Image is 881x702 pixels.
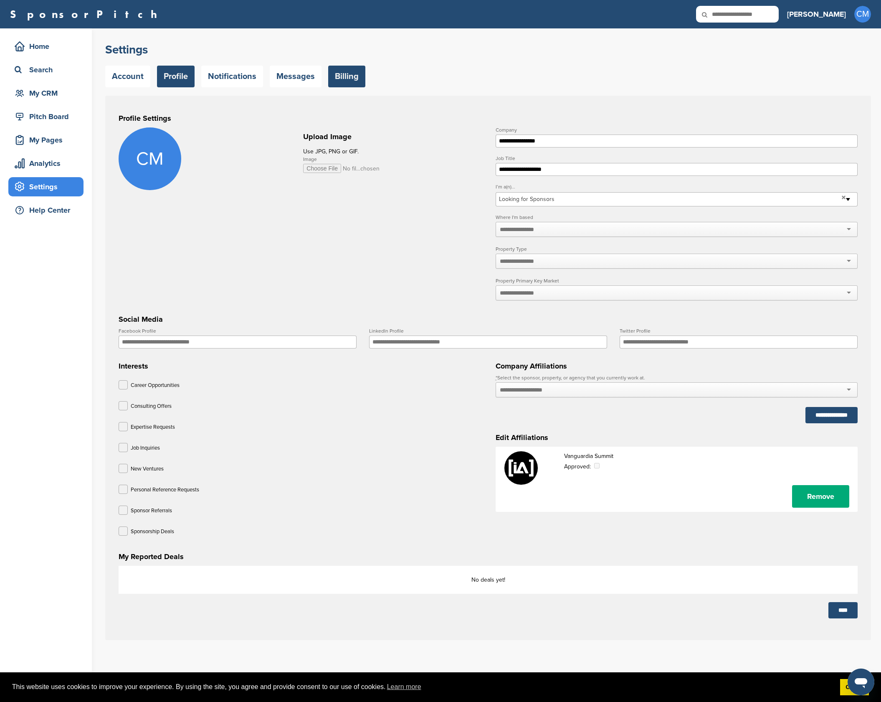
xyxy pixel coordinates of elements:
p: Vanguardia Summit [564,451,613,461]
div: My Pages [13,132,84,148]
a: Home [8,37,84,56]
a: Messages [270,66,322,87]
label: Property Primary Key Market [496,278,858,283]
a: Profile [157,66,195,87]
img: Favicon vanguardia oscuro [504,451,538,485]
p: New Ventures [131,464,164,474]
a: My Pages [8,130,84,150]
label: Where I'm based [496,215,858,220]
p: Personal Reference Requests [131,485,199,495]
p: Consulting Offers [131,401,172,412]
div: My CRM [13,86,84,101]
a: Remove [792,485,849,508]
h3: Profile Settings [119,112,858,124]
div: Analytics [13,156,84,171]
a: Pitch Board [8,107,84,126]
p: Job Inquiries [131,443,160,453]
div: Help Center [13,203,84,218]
a: Search [8,60,84,79]
h3: Interests [119,360,481,372]
a: My CRM [8,84,84,103]
h2: Settings [105,42,871,57]
span: CM [119,127,181,190]
a: Billing [328,66,365,87]
span: Approved: [564,463,591,470]
div: Settings [13,179,84,194]
label: Property Type [496,247,858,252]
label: Job Title [496,156,858,161]
a: SponsorPitch [10,9,162,20]
p: Sponsorship Deals [131,526,174,537]
a: Settings [8,177,84,196]
h3: My Reported Deals [119,551,858,562]
a: Notifications [201,66,263,87]
abbr: required [496,375,497,381]
a: Help Center [8,201,84,220]
label: Company [496,127,858,132]
div: Pitch Board [13,109,84,124]
h3: Company Affiliations [496,360,858,372]
h3: [PERSON_NAME] [787,8,846,20]
a: learn more about cookies [386,681,423,693]
label: Image [303,157,481,162]
label: I’m a(n)... [496,184,858,189]
div: Search [13,62,84,77]
a: [PERSON_NAME] [787,5,846,23]
span: This website uses cookies to improve your experience. By using the site, you agree and provide co... [12,681,833,693]
p: Sponsor Referrals [131,506,172,516]
iframe: Button to launch messaging window [848,669,874,695]
label: Select the sponsor, property, or agency that you currently work at. [496,375,858,380]
label: Twitter Profile [620,328,858,333]
a: Account [105,66,150,87]
p: Career Opportunities [131,380,180,391]
p: Use JPG, PNG or GIF. [303,146,481,157]
h2: Upload Image [303,131,481,142]
h3: Edit Affiliations [496,432,858,443]
a: dismiss cookie message [840,679,869,696]
span: CM [854,6,871,23]
div: Home [13,39,84,54]
label: LinkedIn Profile [369,328,607,333]
a: Analytics [8,154,84,173]
h3: Social Media [119,313,858,325]
p: No deals yet! [127,575,849,585]
span: Looking for Sponsors [499,194,838,204]
p: Expertise Requests [131,422,175,432]
label: Facebook Profile [119,328,357,333]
